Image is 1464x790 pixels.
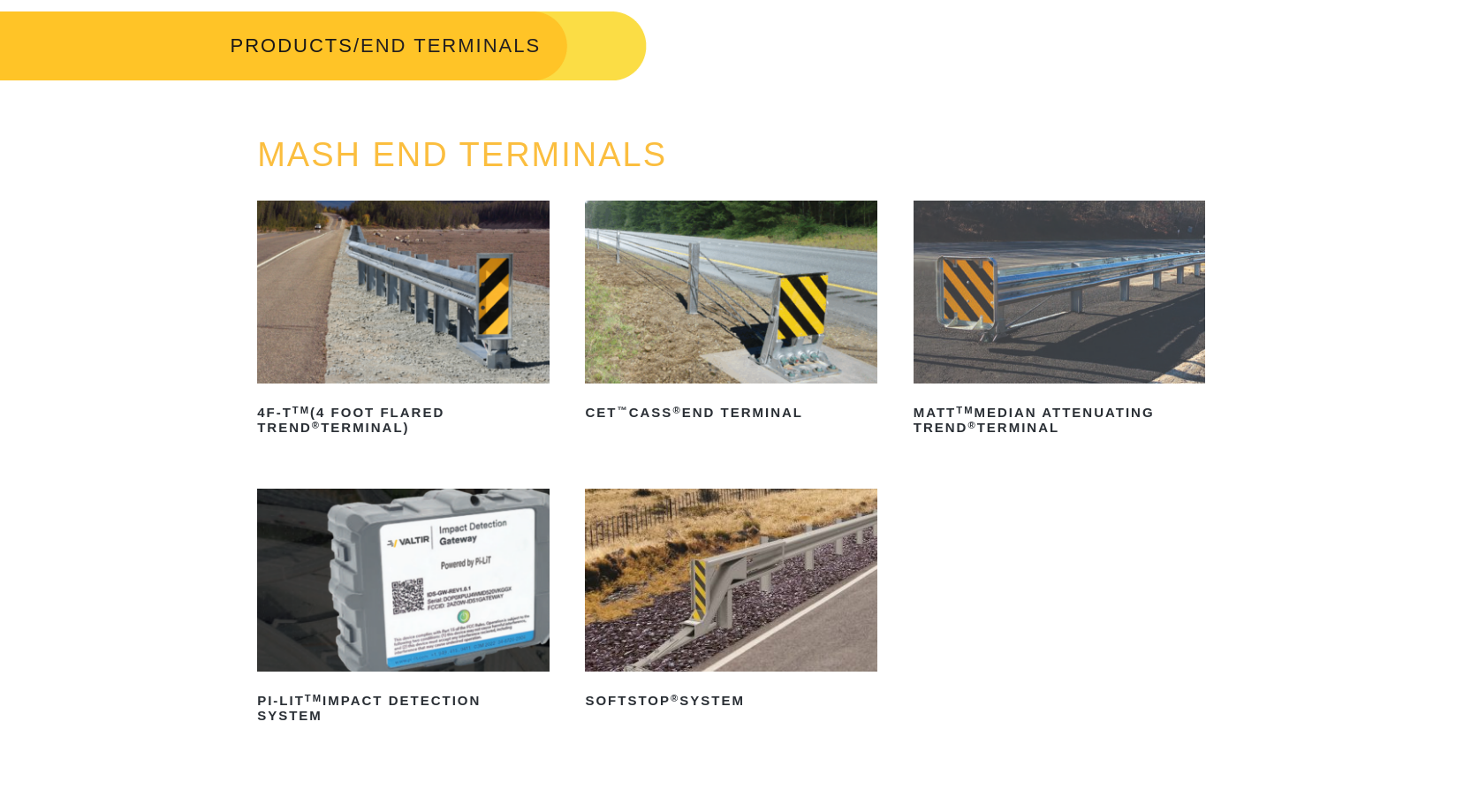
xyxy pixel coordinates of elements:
[585,489,876,715] a: SoftStop®System
[257,489,549,730] a: PI-LITTMImpact Detection System
[257,687,549,730] h2: PI-LIT Impact Detection System
[585,399,876,428] h2: CET CASS End Terminal
[312,420,321,430] sup: ®
[671,693,679,703] sup: ®
[914,201,1205,442] a: MATTTMMedian Attenuating TREND®Terminal
[617,405,628,415] sup: ™
[257,399,549,442] h2: 4F-T (4 Foot Flared TREND Terminal)
[230,34,353,57] a: PRODUCTS
[585,489,876,672] img: SoftStop System End Terminal
[257,136,667,173] a: MASH END TERMINALS
[672,405,681,415] sup: ®
[360,34,541,57] span: END TERMINALS
[585,201,876,427] a: CET™CASS®End Terminal
[956,405,974,415] sup: TM
[257,201,549,442] a: 4F-TTM(4 Foot Flared TREND®Terminal)
[585,687,876,716] h2: SoftStop System
[305,693,322,703] sup: TM
[292,405,310,415] sup: TM
[914,399,1205,442] h2: MATT Median Attenuating TREND Terminal
[967,420,976,430] sup: ®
